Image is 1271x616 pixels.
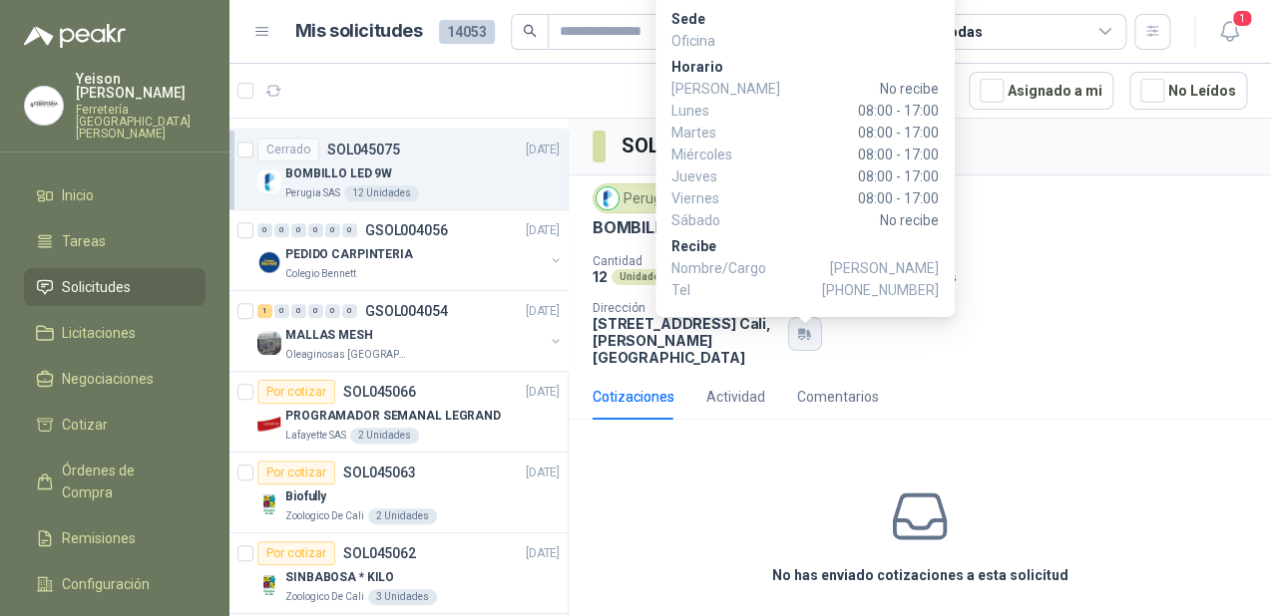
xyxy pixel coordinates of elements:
p: PROGRAMADOR SEMANAL LEGRAND [285,407,501,426]
p: Dirección [593,301,780,315]
span: Configuración [62,573,150,595]
span: Martes [671,122,751,144]
p: BOMBILLO LED 9W [593,217,741,238]
div: Por cotizar [257,541,335,565]
button: No Leídos [1129,72,1247,110]
p: Oficina [671,30,939,52]
span: Solicitudes [62,276,131,298]
p: [DATE] [526,463,560,482]
p: [DATE] [526,544,560,563]
span: 1 [1231,9,1253,28]
div: 0 [291,223,306,237]
div: 0 [257,223,272,237]
span: Tareas [62,230,106,252]
p: [DATE] [526,302,560,321]
div: 2 Unidades [368,508,437,524]
span: 08:00 - 17:00 [751,187,939,209]
button: 1 [1211,14,1247,50]
p: GSOL004054 [365,304,448,318]
a: Por cotizarSOL045066[DATE] Company LogoPROGRAMADOR SEMANAL LEGRANDLafayette SAS2 Unidades [229,372,568,453]
span: Cotizar [62,414,108,436]
p: SOL045075 [327,143,400,156]
p: Biofully [285,487,326,506]
p: Tel [671,279,939,301]
p: Recibe [671,235,939,257]
a: Licitaciones [24,314,206,352]
a: Cotizar [24,406,206,444]
div: 0 [308,304,323,318]
p: Cantidad [593,254,822,268]
span: Licitaciones [62,322,136,344]
div: 0 [325,223,340,237]
p: GSOL004056 [365,223,448,237]
p: SOL045066 [343,385,416,399]
p: Perugia SAS [285,185,340,201]
p: Crédito a 30 días [838,268,1263,285]
p: 12 [593,268,608,285]
a: Inicio [24,176,206,214]
a: Tareas [24,222,206,260]
a: Órdenes de Compra [24,452,206,511]
span: [PERSON_NAME] [671,78,751,100]
span: search [523,24,537,38]
span: 08:00 - 17:00 [751,122,939,144]
div: 3 Unidades [368,589,437,605]
button: Asignado a mi [969,72,1113,110]
span: [PHONE_NUMBER] [822,279,939,301]
p: Oleaginosas [GEOGRAPHIC_DATA][PERSON_NAME] [285,347,411,363]
p: Condición de pago [838,254,1263,268]
p: [STREET_ADDRESS] Cali , [PERSON_NAME][GEOGRAPHIC_DATA] [593,315,780,366]
span: Negociaciones [62,368,154,390]
a: Por cotizarSOL045062[DATE] Company LogoSINBABOSA * KILOZoologico De Cali3 Unidades [229,533,568,614]
p: Zoologico De Cali [285,508,364,524]
p: SOL045063 [343,465,416,479]
p: Yeison [PERSON_NAME] [76,72,206,100]
p: [DATE] [526,141,560,159]
div: Actividad [706,386,765,408]
span: Viernes [671,187,751,209]
h3: SOL045075 [622,131,728,161]
span: Órdenes de Compra [62,460,187,503]
p: Zoologico De Cali [285,589,364,605]
p: Colegio Bennett [285,266,356,282]
img: Company Logo [257,412,281,436]
h3: No has enviado cotizaciones a esta solicitud [772,564,1068,586]
div: Cerrado [257,138,319,161]
p: Nombre/Cargo [671,257,939,279]
p: SINBABOSA * KILO [285,568,394,587]
div: 0 [325,304,340,318]
img: Company Logo [257,492,281,516]
img: Company Logo [257,169,281,193]
span: [PERSON_NAME] [830,257,939,279]
div: 1 [257,304,272,318]
img: Logo peakr [24,24,126,48]
span: 14053 [439,20,495,44]
p: MALLAS MESH [285,326,373,345]
span: 08:00 - 17:00 [751,144,939,165]
div: Todas [940,21,982,43]
a: 0 0 0 0 0 0 GSOL004056[DATE] Company LogoPEDIDO CARPINTERIAColegio Bennett [257,218,564,282]
div: 0 [291,304,306,318]
span: 08:00 - 17:00 [751,100,939,122]
a: CerradoSOL045075[DATE] Company LogoBOMBILLO LED 9WPerugia SAS12 Unidades [229,130,568,210]
a: Por cotizarSOL045063[DATE] Company LogoBiofullyZoologico De Cali2 Unidades [229,453,568,533]
div: 12 Unidades [344,185,419,201]
img: Company Logo [257,250,281,274]
span: No recibe [751,78,939,100]
p: BOMBILLO LED 9W [285,164,392,183]
p: Lafayette SAS [285,428,346,444]
div: 0 [308,223,323,237]
p: [DATE] [526,221,560,240]
div: Comentarios [797,386,879,408]
img: Company Logo [25,87,63,125]
div: 2 Unidades [350,428,419,444]
p: [DATE] [526,383,560,402]
div: Unidades [612,269,673,285]
span: No recibe [751,209,939,231]
img: Company Logo [597,187,619,209]
a: Solicitudes [24,268,206,306]
div: Cotizaciones [593,386,674,408]
span: Inicio [62,184,94,206]
div: 0 [274,304,289,318]
p: Ferretería [GEOGRAPHIC_DATA][PERSON_NAME] [76,104,206,140]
